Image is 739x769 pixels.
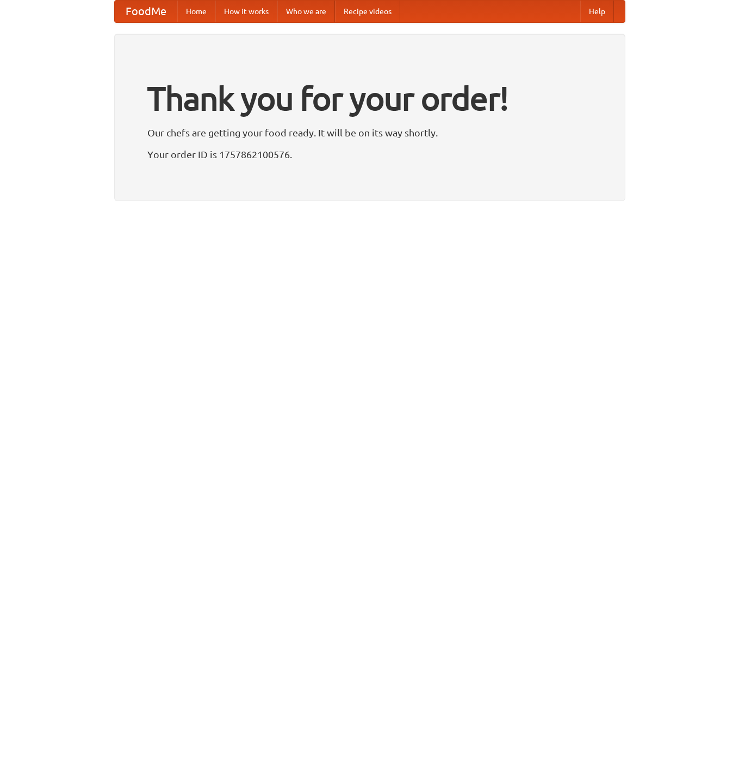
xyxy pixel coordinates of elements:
a: FoodMe [115,1,177,22]
h1: Thank you for your order! [147,72,592,124]
a: Recipe videos [335,1,400,22]
a: Home [177,1,215,22]
a: Who we are [277,1,335,22]
a: How it works [215,1,277,22]
p: Your order ID is 1757862100576. [147,146,592,162]
p: Our chefs are getting your food ready. It will be on its way shortly. [147,124,592,141]
a: Help [580,1,614,22]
